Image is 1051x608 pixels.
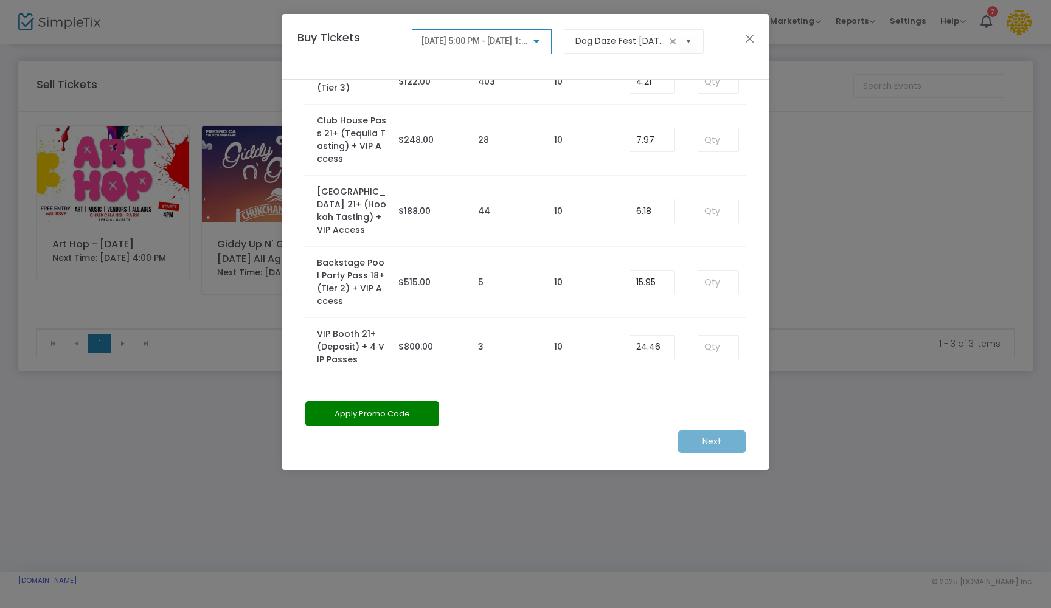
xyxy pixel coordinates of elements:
[478,134,489,147] label: 28
[742,30,758,46] button: Close
[554,75,563,88] label: 10
[554,205,563,218] label: 10
[317,185,386,237] label: [GEOGRAPHIC_DATA] 21+ (Hookah Tasting) + VIP Access
[478,205,490,218] label: 44
[398,205,431,217] span: $188.00
[680,29,697,54] button: Select
[398,134,434,146] span: $248.00
[478,276,484,289] label: 5
[291,29,406,64] h4: Buy Tickets
[421,36,546,46] span: [DATE] 5:00 PM - [DATE] 1:00 AM
[630,128,674,151] input: Enter Service Fee
[630,271,674,294] input: Enter Service Fee
[698,199,738,223] input: Qty
[698,336,738,359] input: Qty
[317,328,386,366] label: VIP Booth 21+ (Deposit) + 4 VIP Passes
[575,35,666,47] input: Select an event
[698,70,738,93] input: Qty
[478,340,484,353] label: 3
[698,128,738,151] input: Qty
[554,340,563,353] label: 10
[317,257,386,308] label: Backstage Pool Party Pass 18+ (Tier 2) + VIP Access
[478,75,495,88] label: 403
[630,70,674,93] input: Enter Service Fee
[317,69,386,94] label: VIP Ticket 18+ (Tier 3)
[630,199,674,223] input: Enter Service Fee
[305,401,439,426] button: Apply Promo Code
[398,276,431,288] span: $515.00
[630,336,674,359] input: Enter Service Fee
[398,75,431,88] span: $122.00
[317,114,386,165] label: Club House Pass 21+ (Tequila Tasting) + VIP Access
[554,134,563,147] label: 10
[554,276,563,289] label: 10
[665,34,680,49] span: clear
[698,271,738,294] input: Qty
[398,340,433,353] span: $800.00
